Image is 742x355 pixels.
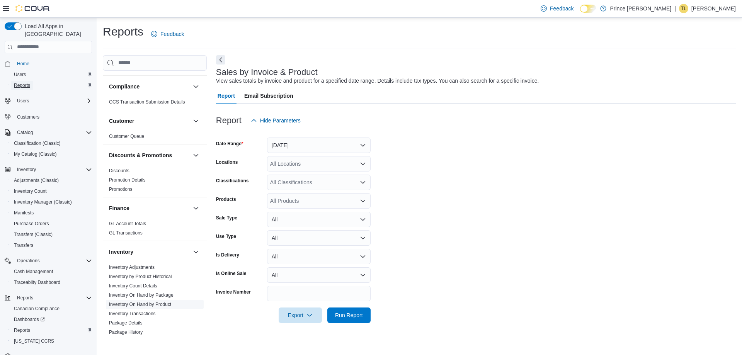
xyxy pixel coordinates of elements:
button: Inventory Count [8,186,95,197]
button: Adjustments (Classic) [8,175,95,186]
button: Finance [191,204,201,213]
div: Finance [103,219,207,241]
a: Customer Queue [109,134,144,139]
button: Open list of options [360,198,366,204]
a: GL Transactions [109,230,143,236]
button: Customer [109,117,190,125]
span: Inventory Manager (Classic) [14,199,72,205]
a: Canadian Compliance [11,304,63,313]
button: [US_STATE] CCRS [8,336,95,347]
span: Manifests [11,208,92,217]
button: Run Report [327,307,371,323]
a: Transfers (Classic) [11,230,56,239]
span: Transfers (Classic) [14,231,53,238]
span: Cash Management [14,268,53,275]
a: Inventory Count Details [109,283,157,289]
a: Discounts [109,168,129,173]
h3: Inventory [109,248,133,256]
button: Hide Parameters [248,113,304,128]
a: Package History [109,330,143,335]
span: Cash Management [11,267,92,276]
button: Customers [2,111,95,122]
label: Date Range [216,141,243,147]
span: Canadian Compliance [14,306,60,312]
span: Promotions [109,186,133,192]
a: Feedback [148,26,187,42]
span: My Catalog (Classic) [11,149,92,159]
img: Cova [15,5,50,12]
label: Is Delivery [216,252,239,258]
span: Inventory On Hand by Package [109,292,174,298]
span: Catalog [14,128,92,137]
button: Inventory [109,248,190,256]
label: Is Online Sale [216,270,247,277]
button: Canadian Compliance [8,303,95,314]
h3: Finance [109,204,129,212]
button: All [267,212,371,227]
span: TL [681,4,686,13]
button: Users [2,95,95,106]
span: Inventory [14,165,92,174]
input: Dark Mode [580,5,596,13]
div: View sales totals by invoice and product for a specified date range. Details include tax types. Y... [216,77,539,85]
button: Inventory Manager (Classic) [8,197,95,207]
span: Purchase Orders [11,219,92,228]
span: Adjustments (Classic) [14,177,59,183]
a: Dashboards [8,314,95,325]
span: Inventory Manager (Classic) [11,197,92,207]
span: Users [17,98,29,104]
button: All [267,267,371,283]
a: Cash Management [11,267,56,276]
button: Reports [2,292,95,303]
button: Traceabilty Dashboard [8,277,95,288]
div: Taylor Larcombe [679,4,688,13]
button: Inventory [2,164,95,175]
span: Classification (Classic) [14,140,61,146]
span: Reports [11,81,92,90]
button: My Catalog (Classic) [8,149,95,160]
span: Reports [11,326,92,335]
span: Home [17,61,29,67]
span: Classification (Classic) [11,139,92,148]
label: Use Type [216,233,236,239]
span: Inventory On Hand by Product [109,301,171,307]
p: [PERSON_NAME] [691,4,736,13]
a: Manifests [11,208,37,217]
button: [DATE] [267,138,371,153]
a: Customers [14,112,43,122]
span: Report [218,88,235,104]
span: My Catalog (Classic) [14,151,57,157]
a: Inventory by Product Historical [109,274,172,279]
a: Inventory On Hand by Package [109,292,174,298]
span: Load All Apps in [GEOGRAPHIC_DATA] [22,22,92,38]
span: Inventory [17,166,36,173]
label: Classifications [216,178,249,184]
span: Feedback [550,5,574,12]
h3: Customer [109,117,134,125]
label: Products [216,196,236,202]
button: Inventory [191,247,201,256]
a: [US_STATE] CCRS [11,336,57,346]
button: Users [8,69,95,80]
label: Invoice Number [216,289,251,295]
label: Sale Type [216,215,237,221]
span: Manifests [14,210,34,216]
span: Inventory Count [11,187,92,196]
a: Inventory Adjustments [109,265,155,270]
a: Traceabilty Dashboard [11,278,63,287]
span: OCS Transaction Submission Details [109,99,185,105]
span: Feedback [160,30,184,38]
div: Customer [103,132,207,144]
button: Reports [8,325,95,336]
span: Inventory Adjustments [109,264,155,270]
h3: Report [216,116,242,125]
span: Catalog [17,129,33,136]
button: Classification (Classic) [8,138,95,149]
button: All [267,249,371,264]
button: Operations [14,256,43,265]
button: Discounts & Promotions [191,151,201,160]
span: Traceabilty Dashboard [11,278,92,287]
